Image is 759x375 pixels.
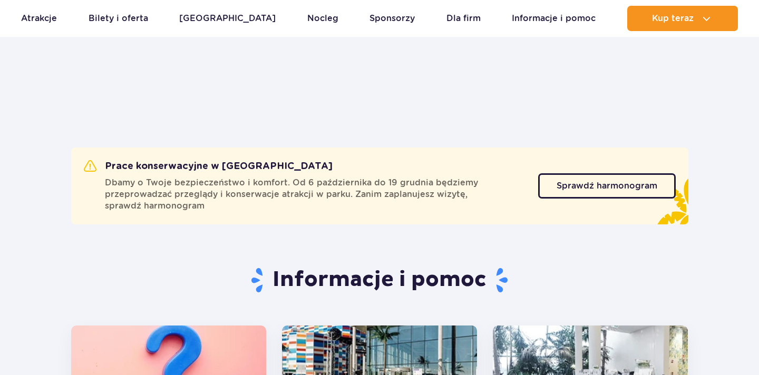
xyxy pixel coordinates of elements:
h2: Prace konserwacyjne w [GEOGRAPHIC_DATA] [84,160,333,173]
a: [GEOGRAPHIC_DATA] [179,6,276,31]
a: Informacje i pomoc [512,6,596,31]
a: Dla firm [446,6,481,31]
span: Sprawdź harmonogram [557,182,657,190]
h1: Informacje i pomoc [71,267,688,294]
a: Bilety i oferta [89,6,148,31]
a: Sprawdź harmonogram [538,173,676,199]
a: Atrakcje [21,6,57,31]
a: Sponsorzy [369,6,415,31]
a: Nocleg [307,6,338,31]
span: Kup teraz [652,14,694,23]
button: Kup teraz [627,6,738,31]
span: Dbamy o Twoje bezpieczeństwo i komfort. Od 6 października do 19 grudnia będziemy przeprowadzać pr... [105,177,526,212]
